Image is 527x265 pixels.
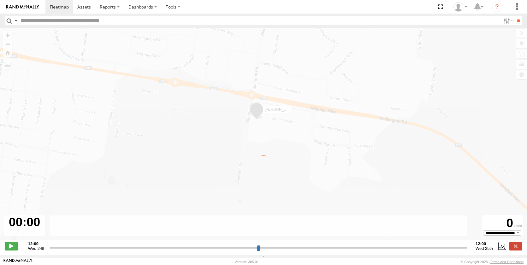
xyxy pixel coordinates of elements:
a: Visit our Website [3,259,33,265]
div: Jake Allan [451,2,470,12]
strong: 12:00 [28,241,45,246]
i: ? [492,2,502,12]
label: Search Filter Options [501,16,515,25]
div: 0 [483,216,522,230]
span: Wed 25th [476,246,493,251]
label: Search Query [13,16,18,25]
label: Play/Stop [5,242,18,250]
label: Close [509,242,522,250]
img: rand-logo.svg [6,5,39,9]
span: Wed 24th [28,246,45,251]
strong: 12:00 [476,241,493,246]
div: © Copyright 2025 - [461,260,524,264]
div: Version: 305.01 [235,260,259,264]
a: Terms and Conditions [490,260,524,264]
